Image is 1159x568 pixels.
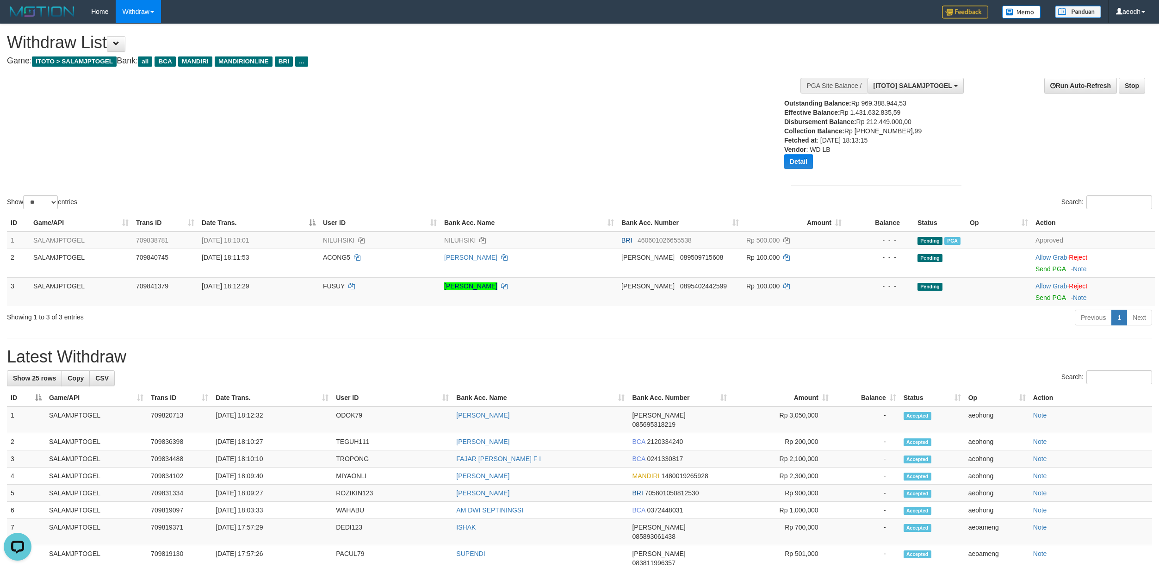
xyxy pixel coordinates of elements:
span: 709841379 [136,282,168,290]
a: Copy [62,370,90,386]
a: [PERSON_NAME] [444,254,497,261]
th: Trans ID: activate to sort column ascending [132,214,198,231]
td: 1 [7,406,45,433]
td: aeohong [965,406,1029,433]
span: Accepted [904,456,931,463]
a: NILUHSIKI [444,237,476,244]
td: SALAMJPTOGEL [45,433,147,450]
h1: Latest Withdraw [7,348,1152,366]
td: Rp 3,050,000 [731,406,832,433]
div: PGA Site Balance / [800,78,867,94]
td: 709831334 [147,485,212,502]
td: 1 [7,231,30,249]
td: SALAMJPTOGEL [45,502,147,519]
span: Accepted [904,524,931,532]
a: Previous [1075,310,1112,325]
th: User ID: activate to sort column ascending [332,389,452,406]
span: Pending [917,283,942,291]
span: MANDIRI [178,56,212,67]
a: Note [1073,294,1087,301]
span: Copy 0372448031 to clipboard [647,506,683,514]
td: MIYAONLI [332,468,452,485]
span: [DATE] 18:11:53 [202,254,249,261]
td: SALAMJPTOGEL [45,468,147,485]
th: Trans ID: activate to sort column ascending [147,389,212,406]
span: [PERSON_NAME] [632,524,685,531]
td: - [832,468,900,485]
td: WAHABU [332,502,452,519]
span: Copy 1480019265928 to clipboard [662,472,708,480]
a: Stop [1119,78,1145,94]
span: Copy 2120334240 to clipboard [647,438,683,445]
td: [DATE] 18:12:32 [212,406,332,433]
td: [DATE] 18:09:27 [212,485,332,502]
img: Button%20Memo.svg [1002,6,1041,19]
td: SALAMJPTOGEL [30,277,132,306]
span: BCA [632,438,645,445]
span: Copy 089509715608 to clipboard [680,254,723,261]
a: Allow Grab [1035,282,1067,290]
td: SALAMJPTOGEL [45,406,147,433]
img: panduan.png [1055,6,1101,18]
td: - [832,433,900,450]
td: - [832,450,900,468]
a: Note [1033,412,1047,419]
span: [DATE] 18:12:29 [202,282,249,290]
td: 2 [7,433,45,450]
span: Pending [917,237,942,245]
span: Accepted [904,412,931,420]
td: [DATE] 18:10:10 [212,450,332,468]
td: · [1032,277,1155,306]
span: Copy 0241330817 to clipboard [647,455,683,462]
span: [PERSON_NAME] [632,550,685,557]
td: Rp 1,000,000 [731,502,832,519]
td: - [832,485,900,502]
h4: Game: Bank: [7,56,763,66]
td: [DATE] 18:09:40 [212,468,332,485]
td: aeoameng [965,519,1029,545]
a: Note [1033,550,1047,557]
td: 709836398 [147,433,212,450]
th: Bank Acc. Name: activate to sort column ascending [440,214,618,231]
span: Copy [68,375,84,382]
a: [PERSON_NAME] [456,472,509,480]
a: Send PGA [1035,265,1066,273]
td: 3 [7,450,45,468]
a: AM DWI SEPTININGSI [456,506,523,514]
td: [DATE] 17:57:29 [212,519,332,545]
span: Accepted [904,473,931,481]
th: Action [1029,389,1152,406]
span: BRI [275,56,293,67]
span: · [1035,254,1069,261]
span: ... [295,56,308,67]
span: 709840745 [136,254,168,261]
td: Rp 900,000 [731,485,832,502]
th: Op: activate to sort column ascending [966,214,1032,231]
div: - - - [849,253,910,262]
td: aeohong [965,502,1029,519]
a: Send PGA [1035,294,1066,301]
th: Balance: activate to sort column ascending [832,389,900,406]
td: [DATE] 18:10:27 [212,433,332,450]
span: · [1035,282,1069,290]
span: Show 25 rows [13,375,56,382]
span: BCA [632,506,645,514]
a: [PERSON_NAME] [456,438,509,445]
td: 2 [7,249,30,277]
td: TEGUH111 [332,433,452,450]
span: all [138,56,152,67]
td: 4 [7,468,45,485]
span: [PERSON_NAME] [632,412,685,419]
span: Accepted [904,507,931,515]
span: MANDIRI [632,472,659,480]
b: Collection Balance: [784,127,844,135]
a: Reject [1069,282,1087,290]
label: Search: [1061,370,1152,384]
span: 709838781 [136,237,168,244]
a: Note [1033,472,1047,480]
input: Search: [1086,195,1152,209]
td: 709820713 [147,406,212,433]
b: Vendor [784,146,806,153]
a: Note [1073,265,1087,273]
b: Disbursement Balance: [784,118,856,125]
